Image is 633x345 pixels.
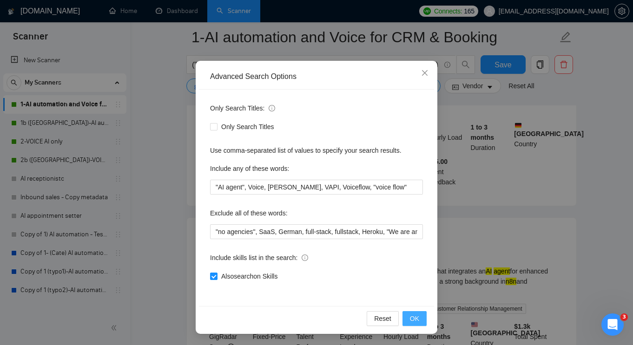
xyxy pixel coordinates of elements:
[367,311,399,326] button: Reset
[374,313,391,324] span: Reset
[210,161,289,176] label: Include any of these words:
[218,122,278,132] span: Only Search Titles
[412,61,437,86] button: Close
[210,206,288,221] label: Exclude all of these words:
[421,69,429,77] span: close
[210,253,308,263] span: Include skills list in the search:
[620,313,628,321] span: 3
[269,105,275,111] span: info-circle
[218,271,281,281] span: Also search on Skills
[302,254,308,261] span: info-circle
[410,313,419,324] span: OK
[210,72,423,82] div: Advanced Search Options
[601,313,624,336] iframe: Intercom live chat
[210,103,275,113] span: Only Search Titles:
[402,311,427,326] button: OK
[210,145,423,156] div: Use comma-separated list of values to specify your search results.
